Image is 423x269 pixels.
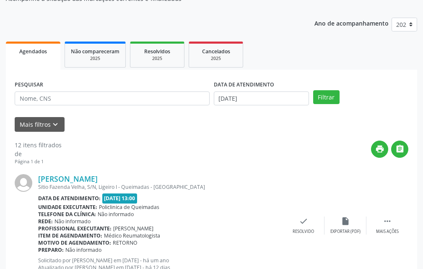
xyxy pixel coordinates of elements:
i: keyboard_arrow_down [51,120,60,129]
span: Não compareceram [71,48,119,55]
span: Policlinica de Queimadas [99,204,159,211]
i: print [375,144,384,154]
i:  [395,144,405,154]
i:  [383,217,392,226]
span: [PERSON_NAME] [113,225,153,232]
div: 12 itens filtrados [15,141,62,149]
b: Rede: [38,218,53,225]
button: Filtrar [313,90,340,104]
b: Telefone da clínica: [38,211,96,218]
span: Agendados [19,48,47,55]
button: print [371,141,388,158]
div: Sitio Fazenda Velha, S/N, Ligeiro I - Queimadas - [GEOGRAPHIC_DATA] [38,183,283,191]
div: Exportar (PDF) [330,229,361,235]
label: DATA DE ATENDIMENTO [214,78,274,91]
img: img [15,174,32,192]
p: Ano de acompanhamento [314,18,389,28]
button:  [391,141,408,158]
input: Nome, CNS [15,91,210,106]
span: Médico Reumatologista [104,232,160,239]
b: Motivo de agendamento: [38,239,111,246]
span: Não informado [65,246,101,253]
i: check [299,217,308,226]
b: Unidade executante: [38,204,97,211]
div: Mais ações [376,229,399,235]
div: Página 1 de 1 [15,158,62,165]
label: PESQUISAR [15,78,43,91]
button: Mais filtroskeyboard_arrow_down [15,117,65,132]
div: Resolvido [293,229,314,235]
a: [PERSON_NAME] [38,174,98,183]
span: Não informado [98,211,134,218]
span: Cancelados [202,48,230,55]
div: 2025 [195,55,237,62]
b: Item de agendamento: [38,232,102,239]
i: insert_drive_file [341,217,350,226]
b: Profissional executante: [38,225,112,232]
b: Preparo: [38,246,64,253]
span: [DATE] 13:00 [102,193,138,203]
b: Data de atendimento: [38,195,101,202]
div: 2025 [136,55,178,62]
input: Selecione um intervalo [214,91,309,106]
div: de [15,149,62,158]
span: Não informado [54,218,91,225]
div: 2025 [71,55,119,62]
span: RETORNO [113,239,138,246]
span: Resolvidos [144,48,170,55]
